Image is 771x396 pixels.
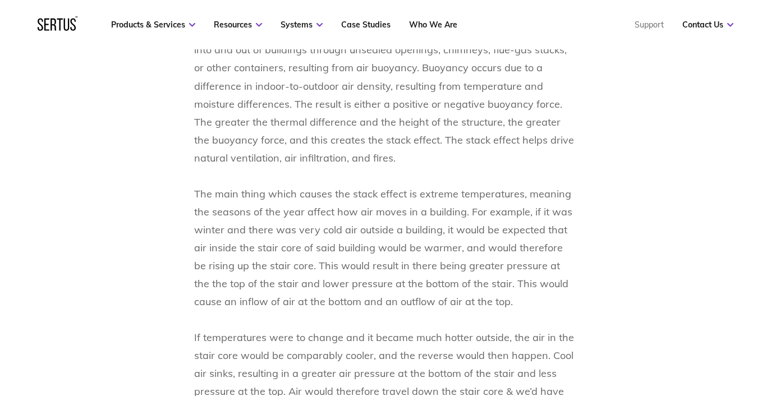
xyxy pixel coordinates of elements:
[281,20,323,30] a: Systems
[409,20,457,30] a: Who We Are
[341,20,391,30] a: Case Studies
[682,20,733,30] a: Contact Us
[635,20,664,30] a: Support
[214,20,262,30] a: Resources
[111,20,195,30] a: Products & Services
